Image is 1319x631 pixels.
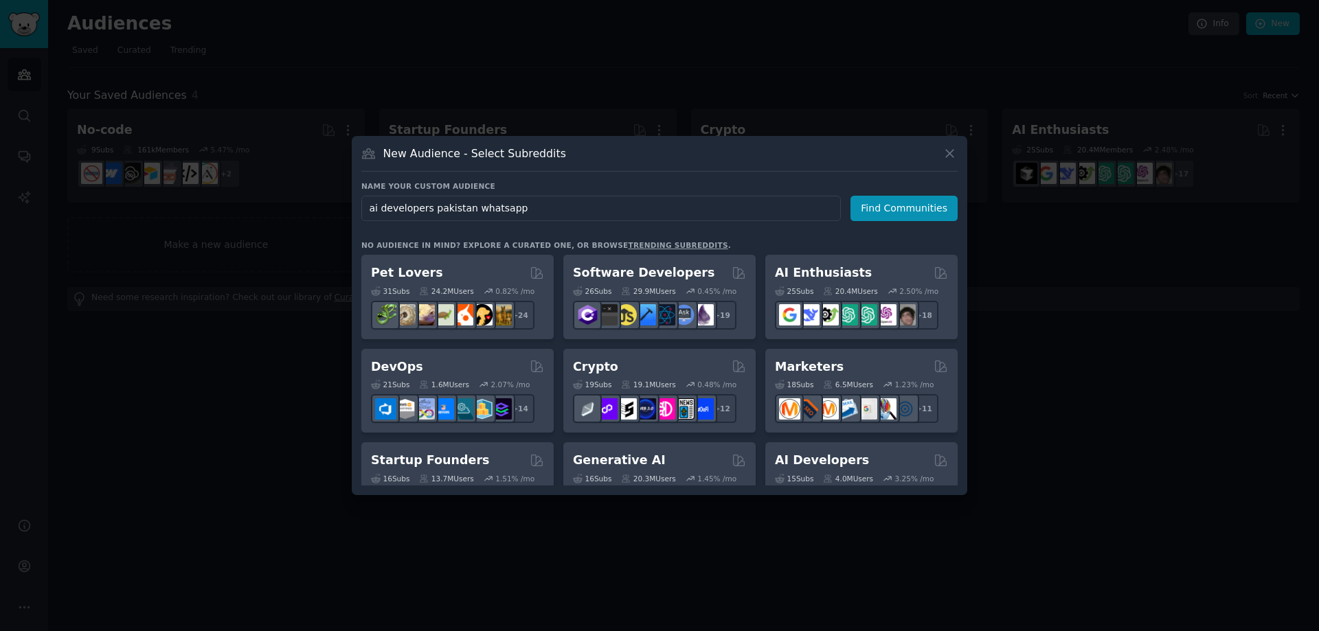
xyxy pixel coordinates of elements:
div: + 18 [910,301,938,330]
img: ballpython [394,304,416,325]
img: Docker_DevOps [414,398,435,420]
div: 25 Sub s [775,286,813,296]
h2: Startup Founders [371,452,489,469]
div: 24.2M Users [419,286,473,296]
img: AWS_Certified_Experts [394,398,416,420]
img: AskComputerScience [673,304,695,325]
img: OnlineMarketing [894,398,916,420]
div: 20.4M Users [823,286,877,296]
img: OpenAIDev [875,304,897,325]
img: ArtificalIntelligence [894,304,916,325]
h3: Name your custom audience [361,181,958,191]
div: No audience in mind? Explore a curated one, or browse . [361,240,731,250]
div: 21 Sub s [371,380,409,389]
div: + 11 [910,394,938,423]
div: 1.6M Users [419,380,469,389]
img: PetAdvice [471,304,493,325]
img: MarketingResearch [875,398,897,420]
img: ethfinance [577,398,598,420]
div: 15 Sub s [775,474,813,483]
img: learnjavascript [616,304,637,325]
img: software [596,304,618,325]
img: elixir [692,304,714,325]
img: herpetology [375,304,396,325]
img: reactnative [654,304,675,325]
div: 26 Sub s [573,286,611,296]
div: 16 Sub s [573,474,611,483]
h2: Generative AI [573,452,666,469]
img: web3 [635,398,656,420]
div: 6.5M Users [823,380,873,389]
div: 19.1M Users [621,380,675,389]
img: GoogleGeminiAI [779,304,800,325]
img: chatgpt_promptDesign [837,304,858,325]
img: Emailmarketing [837,398,858,420]
img: cockatiel [452,304,473,325]
div: 1.23 % /mo [895,380,934,389]
div: 0.82 % /mo [495,286,534,296]
img: DeepSeek [798,304,820,325]
img: DevOpsLinks [433,398,454,420]
div: 2.50 % /mo [899,286,938,296]
div: 0.48 % /mo [697,380,736,389]
img: platformengineering [452,398,473,420]
div: + 12 [708,394,736,423]
div: 18 Sub s [775,380,813,389]
div: 16 Sub s [371,474,409,483]
h3: New Audience - Select Subreddits [383,146,566,161]
div: 0.45 % /mo [697,286,736,296]
div: 1.45 % /mo [697,474,736,483]
img: AskMarketing [818,398,839,420]
div: + 14 [506,394,534,423]
img: googleads [856,398,877,420]
div: 31 Sub s [371,286,409,296]
img: defi_ [692,398,714,420]
h2: Marketers [775,358,844,376]
h2: Pet Lovers [371,264,443,282]
h2: AI Enthusiasts [775,264,872,282]
img: AItoolsCatalog [818,304,839,325]
div: 29.9M Users [621,286,675,296]
div: 3.25 % /mo [895,474,934,483]
img: defiblockchain [654,398,675,420]
img: dogbreed [491,304,512,325]
div: 19 Sub s [573,380,611,389]
div: 1.51 % /mo [495,474,534,483]
img: content_marketing [779,398,800,420]
div: 20.3M Users [621,474,675,483]
img: 0xPolygon [596,398,618,420]
div: 2.07 % /mo [491,380,530,389]
div: + 24 [506,301,534,330]
a: trending subreddits [628,241,728,249]
img: CryptoNews [673,398,695,420]
img: csharp [577,304,598,325]
div: 4.0M Users [823,474,873,483]
div: + 19 [708,301,736,330]
img: PlatformEngineers [491,398,512,420]
img: aws_cdk [471,398,493,420]
img: iOSProgramming [635,304,656,325]
h2: AI Developers [775,452,869,469]
input: Pick a short name, like "Digital Marketers" or "Movie-Goers" [361,196,841,221]
h2: Crypto [573,358,618,376]
img: turtle [433,304,454,325]
img: ethstaker [616,398,637,420]
img: leopardgeckos [414,304,435,325]
h2: Software Developers [573,264,714,282]
img: bigseo [798,398,820,420]
div: 13.7M Users [419,474,473,483]
button: Find Communities [850,196,958,221]
img: chatgpt_prompts_ [856,304,877,325]
img: azuredevops [375,398,396,420]
h2: DevOps [371,358,423,376]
